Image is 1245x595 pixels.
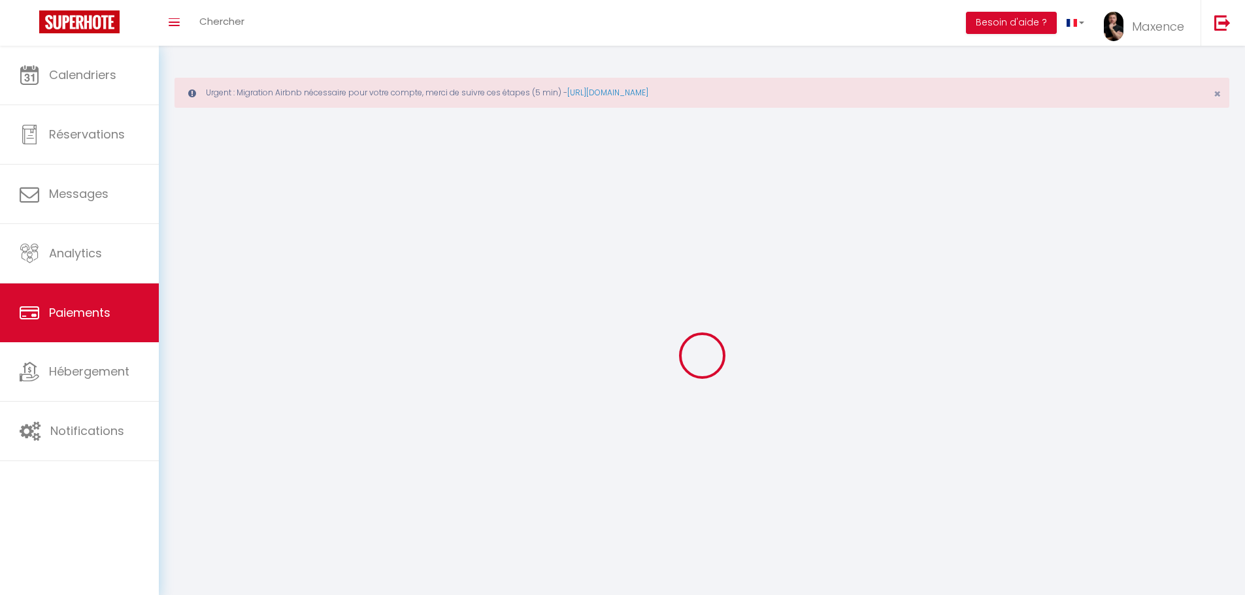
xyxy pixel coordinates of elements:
span: Maxence [1132,18,1184,35]
img: logout [1214,14,1231,31]
span: × [1214,86,1221,102]
span: Calendriers [49,67,116,83]
button: Close [1214,88,1221,100]
span: Notifications [50,423,124,439]
img: ... [1104,12,1123,41]
button: Ouvrir le widget de chat LiveChat [10,5,50,44]
button: Besoin d'aide ? [966,12,1057,34]
span: Réservations [49,126,125,142]
span: Analytics [49,245,102,261]
img: Super Booking [39,10,120,33]
span: Messages [49,185,108,202]
span: Chercher [199,14,244,28]
span: Paiements [49,304,110,321]
a: [URL][DOMAIN_NAME] [567,87,648,98]
div: Urgent : Migration Airbnb nécessaire pour votre compte, merci de suivre ces étapes (5 min) - [174,78,1229,108]
span: Hébergement [49,363,129,379]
